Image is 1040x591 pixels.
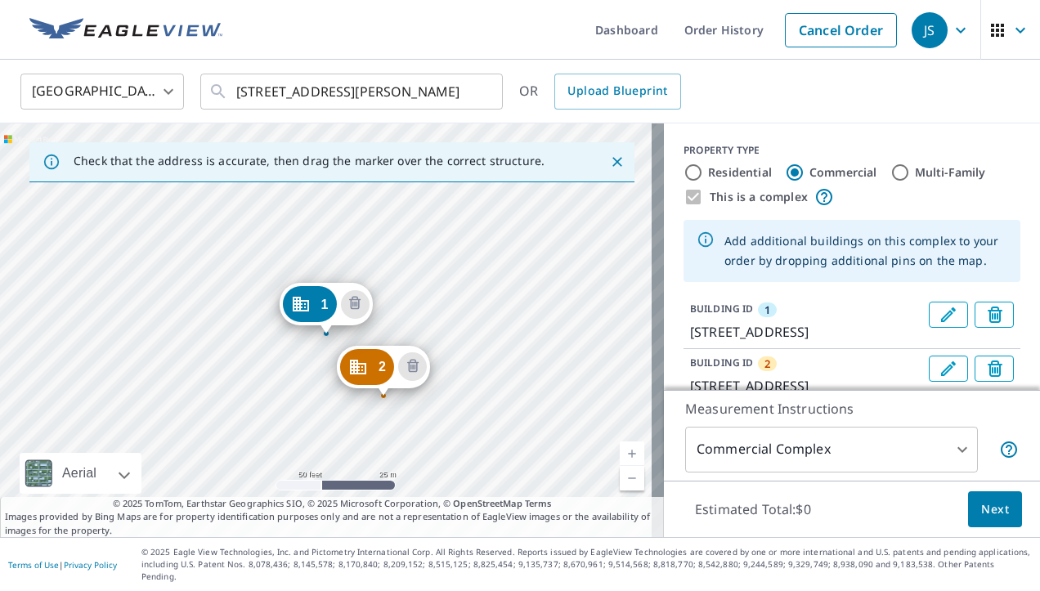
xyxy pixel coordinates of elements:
label: This is a complex [710,189,808,205]
a: Upload Blueprint [554,74,680,110]
span: Each building may require a separate measurement report; if so, your account will be billed per r... [999,440,1019,459]
p: BUILDING ID [690,356,753,369]
span: Upload Blueprint [567,81,667,101]
p: Measurement Instructions [685,399,1019,419]
p: [STREET_ADDRESS] [690,376,922,396]
div: Add additional buildings on this complex to your order by dropping additional pins on the map. [724,225,1007,277]
button: Edit building 1 [929,302,968,328]
div: Commercial Complex [685,427,978,472]
button: Close [607,151,628,172]
button: Next [968,491,1022,528]
p: BUILDING ID [690,302,753,316]
p: Estimated Total: $0 [682,491,824,527]
span: 2 [764,356,770,371]
div: Dropped pin, building 2, Commercial property, 99-935 Aiea Heights Dr Aiea, HI 96701 [337,346,430,396]
a: Terms of Use [8,559,59,571]
p: | [8,560,117,570]
p: [STREET_ADDRESS] [690,322,922,342]
img: EV Logo [29,18,222,43]
a: Terms [525,497,552,509]
div: Dropped pin, building 1, Commercial property, 99-937a Aiea Heights Dr Aiea, HI 96701-3003 [279,283,372,334]
span: 1 [764,302,770,317]
label: Residential [708,164,772,181]
a: Current Level 19, Zoom Out [620,466,644,490]
div: JS [912,12,948,48]
div: OR [519,74,681,110]
span: Next [981,499,1009,520]
label: Commercial [809,164,877,181]
button: Delete building 2 [975,356,1014,382]
a: Cancel Order [785,13,897,47]
p: © 2025 Eagle View Technologies, Inc. and Pictometry International Corp. All Rights Reserved. Repo... [141,546,1032,583]
button: Delete building 1 [975,302,1014,328]
a: Privacy Policy [64,559,117,571]
a: OpenStreetMap [453,497,522,509]
p: Check that the address is accurate, then drag the marker over the correct structure. [74,154,545,168]
label: Multi-Family [915,164,986,181]
a: Current Level 19, Zoom In [620,441,644,466]
div: Aerial [57,453,101,494]
div: Aerial [20,453,141,494]
input: Search by address or latitude-longitude [236,69,469,114]
span: © 2025 TomTom, Earthstar Geographics SIO, © 2025 Microsoft Corporation, © [113,497,552,511]
button: Delete building 2 [398,352,427,381]
span: 1 [321,298,328,311]
button: Edit building 2 [929,356,968,382]
div: [GEOGRAPHIC_DATA] [20,69,184,114]
div: PROPERTY TYPE [684,143,1020,158]
button: Delete building 1 [341,290,370,319]
span: 2 [379,360,386,373]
